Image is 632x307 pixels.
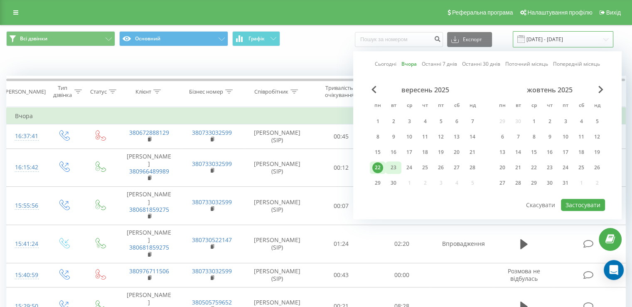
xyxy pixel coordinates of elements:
[589,146,605,158] div: нд 19 жовт 2025 р.
[388,131,399,142] div: 9
[451,131,462,142] div: 13
[510,131,526,143] div: вт 7 жовт 2025 р.
[311,149,371,187] td: 00:12
[243,124,311,149] td: [PERSON_NAME] (SIP)
[388,116,399,127] div: 2
[606,9,621,16] span: Вихід
[435,147,446,158] div: 19
[451,147,462,158] div: 20
[592,162,602,173] div: 26
[528,100,540,112] abbr: середа
[420,147,430,158] div: 18
[90,88,107,95] div: Статус
[462,60,500,68] a: Останні 30 днів
[510,161,526,174] div: вт 21 жовт 2025 р.
[15,128,37,144] div: 16:37:41
[544,162,555,173] div: 23
[560,178,571,188] div: 31
[401,161,417,174] div: ср 24 вер 2025 р.
[513,178,524,188] div: 28
[129,167,169,175] a: 380966489989
[513,147,524,158] div: 14
[465,115,480,128] div: нд 7 вер 2025 р.
[451,162,462,173] div: 27
[372,147,383,158] div: 15
[529,131,539,142] div: 8
[544,131,555,142] div: 9
[513,131,524,142] div: 7
[467,162,478,173] div: 28
[243,149,311,187] td: [PERSON_NAME] (SIP)
[466,100,479,112] abbr: неділя
[526,131,542,143] div: ср 8 жовт 2025 р.
[417,161,433,174] div: чт 25 вер 2025 р.
[401,115,417,128] div: ср 3 вер 2025 р.
[497,178,508,188] div: 27
[422,60,457,68] a: Останні 7 днів
[7,108,626,124] td: Вчора
[404,131,415,142] div: 10
[494,161,510,174] div: пн 20 жовт 2025 р.
[129,129,169,136] a: 380672888129
[370,161,386,174] div: пн 22 вер 2025 р.
[192,236,232,244] a: 380730522147
[371,263,432,287] td: 00:00
[560,116,571,127] div: 3
[592,131,602,142] div: 12
[404,147,415,158] div: 17
[371,225,432,263] td: 02:20
[370,177,386,189] div: пн 29 вер 2025 р.
[371,100,384,112] abbr: понеділок
[527,9,592,16] span: Налаштування профілю
[465,146,480,158] div: нд 21 вер 2025 р.
[4,88,46,95] div: [PERSON_NAME]
[192,267,232,275] a: 380733032599
[542,146,558,158] div: чт 16 жовт 2025 р.
[497,131,508,142] div: 6
[494,146,510,158] div: пн 13 жовт 2025 р.
[311,225,371,263] td: 01:24
[467,131,478,142] div: 14
[591,100,603,112] abbr: неділя
[576,162,587,173] div: 25
[494,177,510,189] div: пн 27 жовт 2025 р.
[435,116,446,127] div: 5
[513,162,524,173] div: 21
[529,116,539,127] div: 1
[232,31,280,46] button: Графік
[371,86,376,93] span: Previous Month
[433,115,449,128] div: пт 5 вер 2025 р.
[450,100,463,112] abbr: субота
[387,100,400,112] abbr: вівторок
[573,146,589,158] div: сб 18 жовт 2025 р.
[15,267,37,283] div: 15:40:59
[15,159,37,176] div: 16:15:42
[386,131,401,143] div: вт 9 вер 2025 р.
[560,147,571,158] div: 17
[243,225,311,263] td: [PERSON_NAME] (SIP)
[135,88,151,95] div: Клієнт
[417,146,433,158] div: чт 18 вер 2025 р.
[388,162,399,173] div: 23
[542,115,558,128] div: чт 2 жовт 2025 р.
[465,131,480,143] div: нд 14 вер 2025 р.
[404,116,415,127] div: 3
[388,147,399,158] div: 16
[129,267,169,275] a: 380976711506
[526,177,542,189] div: ср 29 жовт 2025 р.
[20,35,47,42] span: Всі дзвінки
[544,116,555,127] div: 2
[401,60,417,68] a: Вчора
[544,178,555,188] div: 30
[386,146,401,158] div: вт 16 вер 2025 р.
[559,100,572,112] abbr: п’ятниця
[248,36,265,42] span: Графік
[372,178,383,188] div: 29
[604,260,624,280] div: Open Intercom Messenger
[447,32,492,47] button: Експорт
[449,146,465,158] div: сб 20 вер 2025 р.
[129,205,169,213] a: 380681859275
[589,131,605,143] div: нд 12 жовт 2025 р.
[575,100,588,112] abbr: субота
[118,149,180,187] td: [PERSON_NAME]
